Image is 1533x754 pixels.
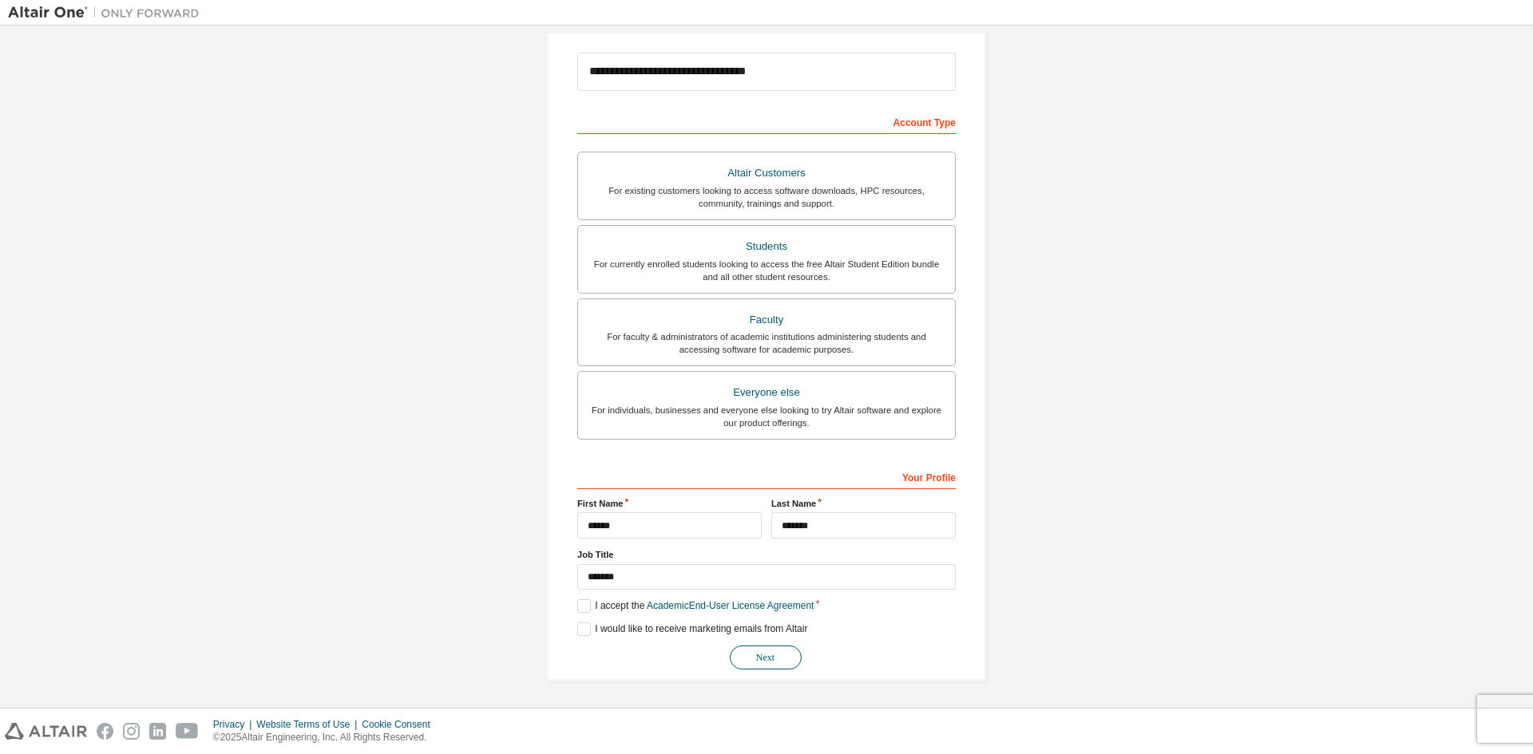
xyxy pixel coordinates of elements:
div: Website Terms of Use [256,718,362,731]
div: Privacy [213,718,256,731]
img: youtube.svg [176,723,199,740]
div: Altair Customers [588,162,945,184]
label: Job Title [577,548,956,561]
img: facebook.svg [97,723,113,740]
div: Cookie Consent [362,718,439,731]
label: Last Name [771,497,956,510]
p: © 2025 Altair Engineering, Inc. All Rights Reserved. [213,731,440,744]
div: Your Profile [577,464,956,489]
div: For faculty & administrators of academic institutions administering students and accessing softwa... [588,330,945,356]
button: Next [730,645,802,669]
label: First Name [577,497,762,510]
label: I would like to receive marketing emails from Altair [577,622,807,636]
div: For existing customers looking to access software downloads, HPC resources, community, trainings ... [588,184,945,210]
div: For currently enrolled students looking to access the free Altair Student Edition bundle and all ... [588,258,945,283]
label: I accept the [577,599,814,613]
div: Students [588,235,945,258]
div: Account Type [577,109,956,134]
div: For individuals, businesses and everyone else looking to try Altair software and explore our prod... [588,404,945,429]
div: Faculty [588,309,945,331]
img: instagram.svg [123,723,140,740]
img: Altair One [8,5,208,21]
div: Everyone else [588,381,945,404]
img: linkedin.svg [149,723,166,740]
img: altair_logo.svg [5,723,87,740]
a: Academic End-User License Agreement [647,600,814,611]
